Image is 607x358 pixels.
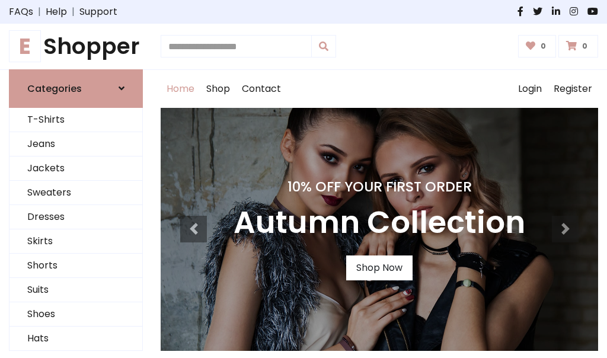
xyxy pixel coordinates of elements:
[9,33,143,60] h1: Shopper
[9,156,142,181] a: Jackets
[9,30,41,62] span: E
[9,254,142,278] a: Shorts
[27,83,82,94] h6: Categories
[46,5,67,19] a: Help
[512,70,548,108] a: Login
[9,278,142,302] a: Suits
[518,35,557,57] a: 0
[9,229,142,254] a: Skirts
[548,70,598,108] a: Register
[9,302,142,327] a: Shoes
[234,204,525,241] h3: Autumn Collection
[161,70,200,108] a: Home
[33,5,46,19] span: |
[67,5,79,19] span: |
[9,5,33,19] a: FAQs
[236,70,287,108] a: Contact
[9,132,142,156] a: Jeans
[558,35,598,57] a: 0
[9,181,142,205] a: Sweaters
[9,33,143,60] a: EShopper
[79,5,117,19] a: Support
[9,108,142,132] a: T-Shirts
[579,41,590,52] span: 0
[9,69,143,108] a: Categories
[346,255,413,280] a: Shop Now
[234,178,525,195] h4: 10% Off Your First Order
[9,327,142,351] a: Hats
[9,205,142,229] a: Dresses
[538,41,549,52] span: 0
[200,70,236,108] a: Shop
